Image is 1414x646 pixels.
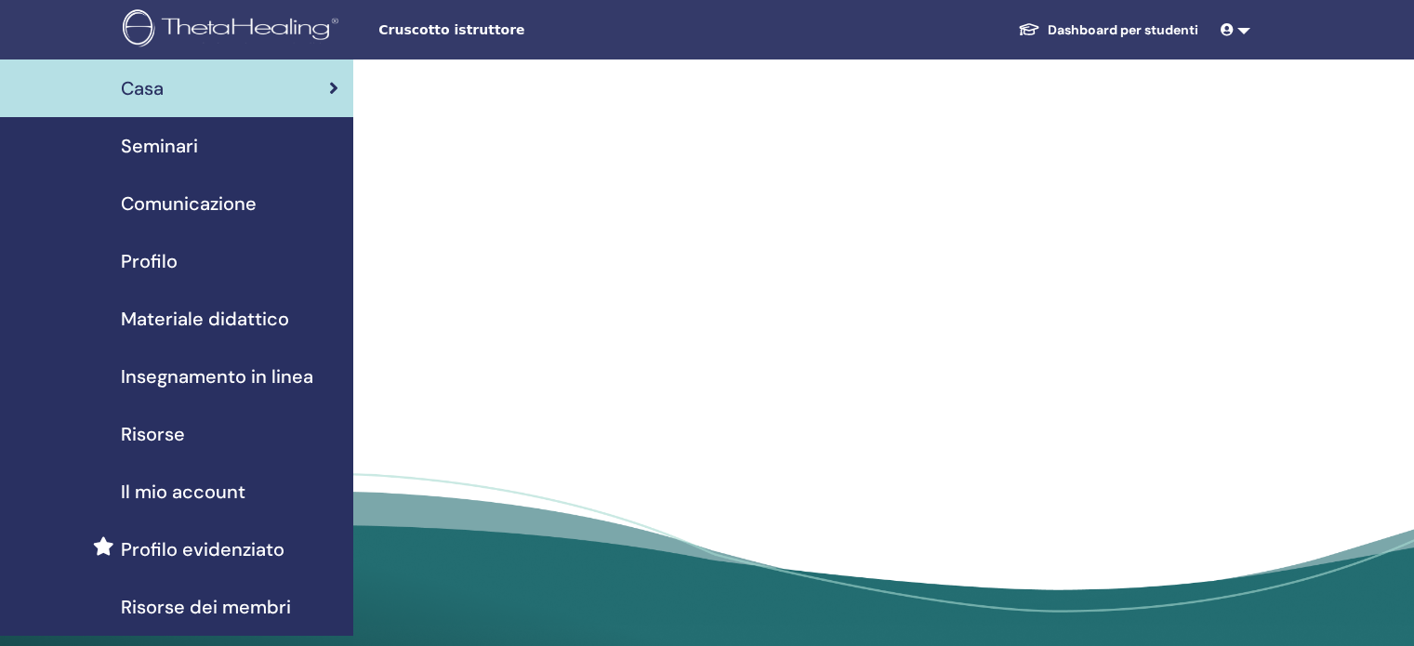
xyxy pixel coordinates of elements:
span: Materiale didattico [121,305,289,333]
span: Comunicazione [121,190,257,218]
span: Risorse dei membri [121,593,291,621]
span: Profilo evidenziato [121,535,284,563]
span: Risorse [121,420,185,448]
img: graduation-cap-white.svg [1018,21,1040,37]
span: Seminari [121,132,198,160]
span: Cruscotto istruttore [378,20,657,40]
img: logo.png [123,9,345,51]
span: Il mio account [121,478,245,506]
span: Profilo [121,247,178,275]
span: Casa [121,74,164,102]
a: Dashboard per studenti [1003,13,1213,47]
span: Insegnamento in linea [121,363,313,390]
